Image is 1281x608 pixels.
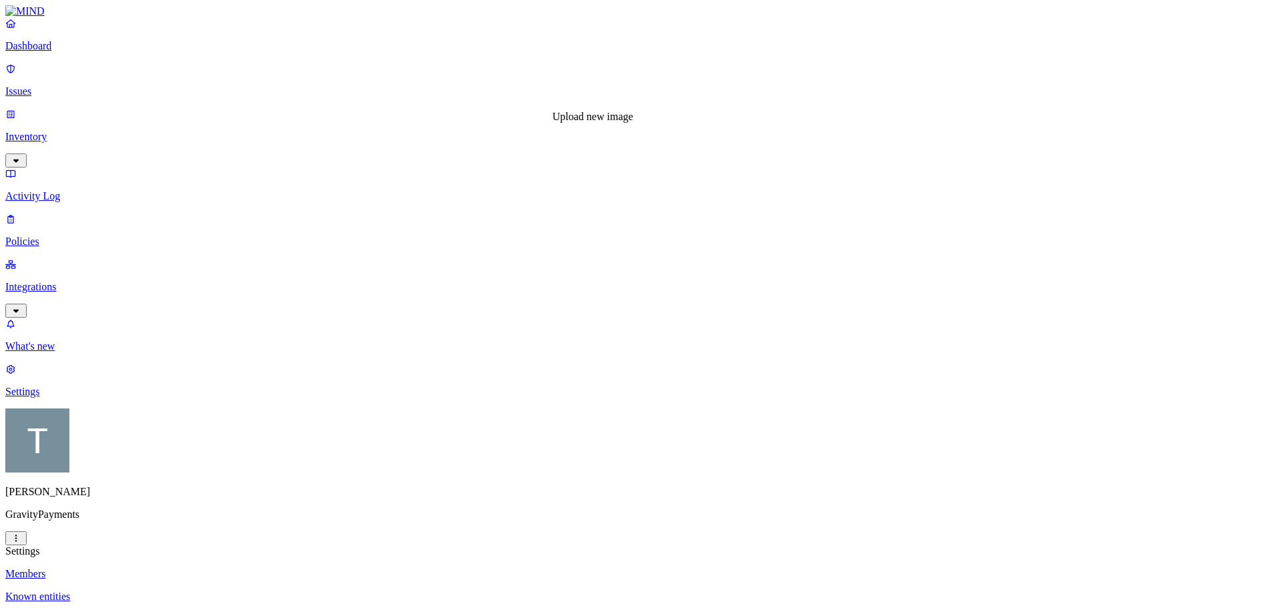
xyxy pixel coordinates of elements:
p: Issues [5,85,1276,97]
a: Members [5,568,1276,580]
img: Tim Rasmussen [5,408,69,473]
p: What's new [5,340,1276,352]
a: MIND [5,5,1276,17]
a: What's new [5,318,1276,352]
a: Policies [5,213,1276,248]
a: Dashboard [5,17,1276,52]
div: Upload new image [552,111,633,123]
p: Integrations [5,281,1276,293]
p: Settings [5,386,1276,398]
a: Integrations [5,258,1276,316]
div: Settings [5,545,1276,557]
a: Activity Log [5,168,1276,202]
a: Inventory [5,108,1276,166]
p: GravityPayments [5,509,1276,521]
a: Settings [5,363,1276,398]
img: MIND [5,5,45,17]
p: Activity Log [5,190,1276,202]
p: [PERSON_NAME] [5,486,1276,498]
a: Known entities [5,591,1276,603]
a: Issues [5,63,1276,97]
p: Policies [5,236,1276,248]
p: Inventory [5,131,1276,143]
p: Dashboard [5,40,1276,52]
